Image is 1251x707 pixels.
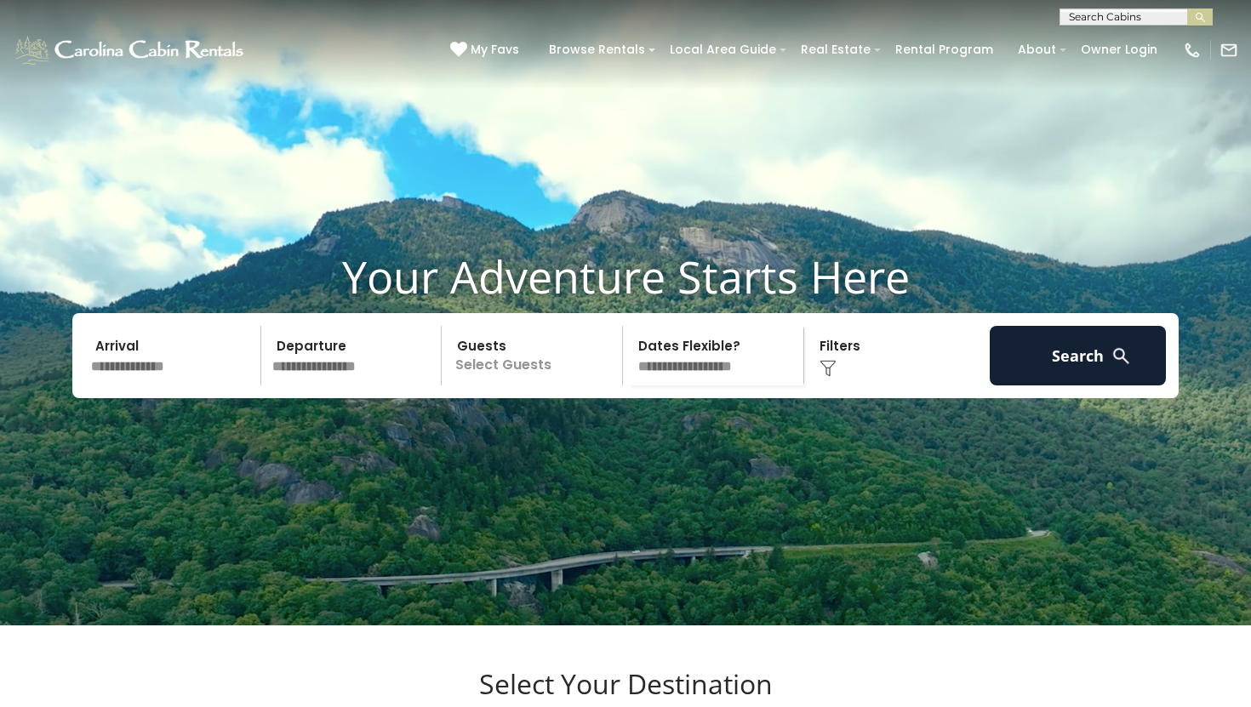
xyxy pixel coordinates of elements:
[990,326,1166,385] button: Search
[820,360,837,377] img: filter--v1.png
[450,41,523,60] a: My Favs
[540,37,654,63] a: Browse Rentals
[661,37,785,63] a: Local Area Guide
[887,37,1002,63] a: Rental Program
[1220,41,1238,60] img: mail-regular-white.png
[1009,37,1065,63] a: About
[792,37,879,63] a: Real Estate
[1072,37,1166,63] a: Owner Login
[13,33,248,67] img: White-1-1-2.png
[13,250,1238,303] h1: Your Adventure Starts Here
[1183,41,1202,60] img: phone-regular-white.png
[471,41,519,59] span: My Favs
[447,326,622,385] p: Select Guests
[1111,345,1132,367] img: search-regular-white.png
